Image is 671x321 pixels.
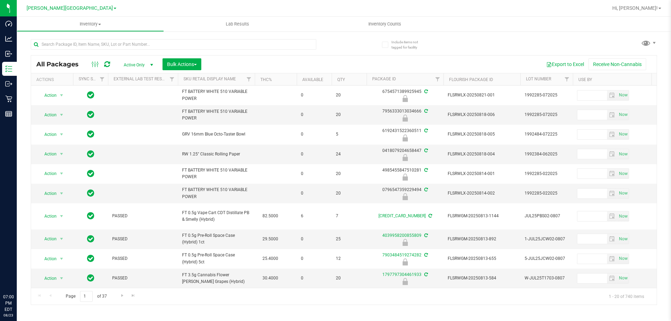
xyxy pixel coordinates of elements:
[366,167,445,181] div: 4985455847510281
[448,236,516,242] span: FLSRWGM-20250813-892
[301,111,327,118] span: 0
[366,193,445,200] div: Newly Received
[96,73,108,85] a: Filter
[607,234,617,244] span: select
[542,58,589,70] button: Export to Excel
[423,128,428,133] span: Sync from Compliance System
[117,291,127,300] a: Go to the next page
[182,167,251,180] span: FT BATTERY WHITE 510 VARIABLE POWER
[57,254,66,264] span: select
[617,273,629,283] span: Set Current date
[87,234,94,244] span: In Sync
[38,110,57,120] span: Action
[427,213,432,218] span: Sync from Compliance System
[336,236,362,242] span: 25
[38,90,57,100] span: Action
[301,236,327,242] span: 0
[525,151,569,158] span: 1992384-062025
[366,174,445,181] div: Newly Received
[112,275,174,282] span: PASSED
[391,39,426,50] span: Include items not tagged for facility
[182,252,251,265] span: FT 0.5g Pre-Roll Space Case (Hybrid) 5ct
[5,50,12,57] inline-svg: Inbound
[87,129,94,139] span: In Sync
[87,254,94,263] span: In Sync
[617,129,629,139] span: Set Current date
[366,115,445,122] div: Newly Received
[259,273,282,283] span: 30.4000
[182,88,251,102] span: FT BATTERY WHITE 510 VARIABLE POWER
[301,170,327,177] span: 0
[382,253,421,257] a: 7903484519274282
[617,254,629,264] span: Set Current date
[128,291,138,300] a: Go to the last page
[5,20,12,27] inline-svg: Dashboard
[87,273,94,283] span: In Sync
[57,110,66,120] span: select
[27,5,113,11] span: [PERSON_NAME][GEOGRAPHIC_DATA]
[5,35,12,42] inline-svg: Analytics
[603,291,650,301] span: 1 - 20 of 740 items
[607,110,617,120] span: select
[423,233,428,238] span: Sync from Compliance System
[336,190,362,197] span: 20
[432,73,443,85] a: Filter
[366,278,445,285] div: Newly Received
[525,275,569,282] span: W-JUL25T1703-0807
[182,131,251,138] span: GRV 16mm Blue Octo-Taster Bowl
[114,76,168,81] a: External Lab Test Result
[526,76,551,81] a: Lot Number
[617,110,629,120] span: Set Current date
[617,149,629,159] span: select
[311,17,458,31] a: Inventory Counts
[301,92,327,99] span: 0
[372,76,396,81] a: Package ID
[366,95,445,102] div: Newly Received
[448,92,516,99] span: FLSRWLX-20250821-001
[336,275,362,282] span: 20
[382,233,421,238] a: 4039958200855809
[87,110,94,119] span: In Sync
[17,21,164,27] span: Inventory
[448,255,516,262] span: FLSRWGM-20250813-655
[38,149,57,159] span: Action
[607,189,617,198] span: select
[366,147,445,161] div: 0418079204658447
[366,187,445,200] div: 0796547359229494
[589,58,646,70] button: Receive Non-Cannabis
[57,189,66,198] span: select
[38,254,57,264] span: Action
[423,272,428,277] span: Sync from Compliance System
[57,211,66,221] span: select
[607,130,617,139] span: select
[607,90,617,100] span: select
[336,170,362,177] span: 20
[167,61,197,67] span: Bulk Actions
[336,92,362,99] span: 20
[80,291,93,302] input: 1
[366,127,445,141] div: 6192431522360511
[617,90,629,100] span: select
[5,95,12,102] inline-svg: Retail
[561,73,573,85] a: Filter
[57,90,66,100] span: select
[3,313,14,318] p: 08/23
[617,169,629,179] span: Set Current date
[617,130,629,139] span: select
[301,131,327,138] span: 0
[336,151,362,158] span: 24
[448,170,516,177] span: FLSRWLX-20250814-001
[60,291,113,302] span: Page of 37
[607,254,617,264] span: select
[5,80,12,87] inline-svg: Outbound
[617,234,629,244] span: select
[336,213,362,219] span: 7
[617,149,629,159] span: Set Current date
[423,148,428,153] span: Sync from Compliance System
[301,275,327,282] span: 0
[79,76,106,81] a: Sync Status
[617,254,629,264] span: select
[87,90,94,100] span: In Sync
[36,77,70,82] div: Actions
[5,110,12,117] inline-svg: Reports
